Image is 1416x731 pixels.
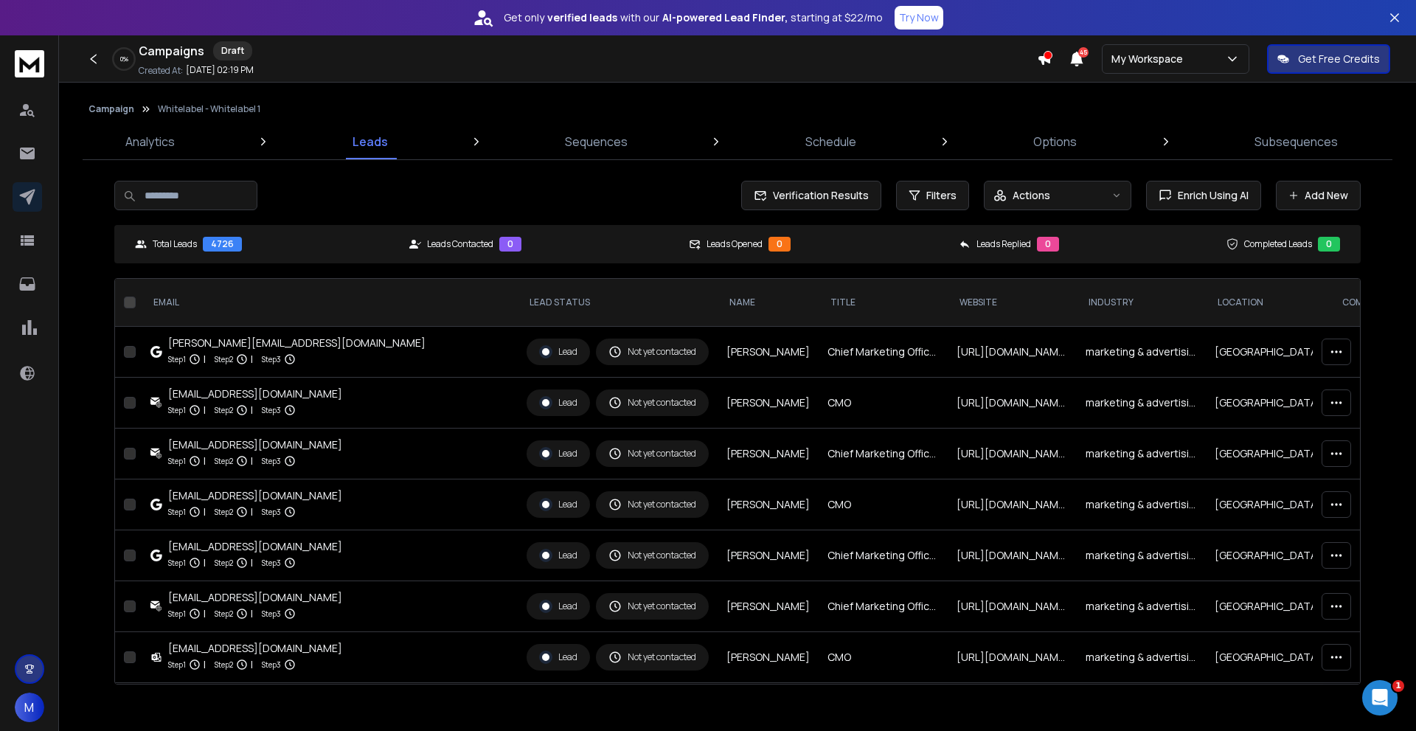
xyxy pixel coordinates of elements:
button: Add New [1276,181,1361,210]
span: 45 [1078,47,1089,58]
p: Subsequences [1254,133,1338,150]
td: [PERSON_NAME] [718,479,819,530]
td: [PERSON_NAME] [718,581,819,632]
div: Lead [539,447,577,460]
strong: verified leads [547,10,617,25]
p: [DATE] 02:19 PM [186,64,254,76]
td: [URL][DOMAIN_NAME] [948,479,1077,530]
th: title [819,279,948,327]
p: | [251,505,253,519]
p: Sequences [565,133,628,150]
strong: AI-powered Lead Finder, [662,10,788,25]
p: Step 3 [262,454,281,468]
th: EMAIL [142,279,518,327]
div: [EMAIL_ADDRESS][DOMAIN_NAME] [168,387,342,401]
td: CMO [819,479,948,530]
td: [URL][DOMAIN_NAME] [948,327,1077,378]
p: Step 3 [262,606,281,621]
div: Draft [213,41,252,60]
p: | [251,555,253,570]
th: location [1206,279,1330,327]
p: Step 3 [262,505,281,519]
td: [GEOGRAPHIC_DATA] [1206,581,1330,632]
p: Step 1 [168,505,186,519]
p: | [204,352,206,367]
a: Schedule [796,124,865,159]
p: | [204,403,206,418]
p: Leads Contacted [427,238,493,250]
p: Get Free Credits [1298,52,1380,66]
p: Whitelabel - Whitelabel 1 [158,103,260,115]
p: Step 2 [215,352,233,367]
p: Completed Leads [1244,238,1312,250]
div: 0 [1318,237,1340,252]
div: Not yet contacted [608,345,696,358]
td: [URL][DOMAIN_NAME] [948,581,1077,632]
div: 0 [768,237,791,252]
td: marketing & advertising [1077,429,1206,479]
div: [PERSON_NAME][EMAIL_ADDRESS][DOMAIN_NAME] [168,336,426,350]
p: Step 2 [215,555,233,570]
div: [EMAIL_ADDRESS][DOMAIN_NAME] [168,437,342,452]
p: Options [1033,133,1077,150]
td: Chief Marketing Officer [819,429,948,479]
td: [PERSON_NAME] [718,632,819,683]
td: CMO [819,378,948,429]
td: [GEOGRAPHIC_DATA] [1206,479,1330,530]
iframe: Intercom live chat [1362,680,1398,716]
td: Chief Marketing Officer [819,327,948,378]
div: Lead [539,498,577,511]
p: Step 1 [168,657,186,672]
button: M [15,693,44,722]
div: Lead [539,651,577,664]
button: Verification Results [741,181,881,210]
p: Step 1 [168,606,186,621]
p: | [251,657,253,672]
p: Schedule [805,133,856,150]
td: [GEOGRAPHIC_DATA] [1206,327,1330,378]
a: Leads [344,124,397,159]
p: | [204,657,206,672]
td: marketing & advertising [1077,581,1206,632]
th: website [948,279,1077,327]
span: Enrich Using AI [1172,188,1249,203]
p: Step 1 [168,352,186,367]
th: NAME [718,279,819,327]
div: [EMAIL_ADDRESS][DOMAIN_NAME] [168,488,342,503]
p: Step 2 [215,454,233,468]
a: Options [1024,124,1086,159]
a: Sequences [556,124,636,159]
td: [URL][DOMAIN_NAME] [948,632,1077,683]
td: [GEOGRAPHIC_DATA] [1206,632,1330,683]
td: [PERSON_NAME] [718,530,819,581]
p: Step 1 [168,454,186,468]
td: [URL][DOMAIN_NAME] [948,378,1077,429]
button: Try Now [895,6,943,30]
p: Try Now [899,10,939,25]
div: 0 [499,237,521,252]
p: | [251,454,253,468]
div: 4726 [203,237,242,252]
td: [URL][DOMAIN_NAME] [948,429,1077,479]
div: Not yet contacted [608,498,696,511]
td: Chief Marketing Officer [819,581,948,632]
div: Not yet contacted [608,447,696,460]
p: Total Leads [153,238,197,250]
td: [GEOGRAPHIC_DATA] [1206,429,1330,479]
td: CMO [819,632,948,683]
p: Leads Replied [976,238,1031,250]
td: [URL][DOMAIN_NAME] [948,530,1077,581]
img: logo [15,50,44,77]
p: Get only with our starting at $22/mo [504,10,883,25]
td: [PERSON_NAME] [718,378,819,429]
p: Step 3 [262,555,281,570]
th: industry [1077,279,1206,327]
td: [PERSON_NAME] [718,327,819,378]
h1: Campaigns [139,42,204,60]
p: Step 3 [262,403,281,418]
p: | [251,352,253,367]
div: Lead [539,549,577,562]
button: Get Free Credits [1267,44,1390,74]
